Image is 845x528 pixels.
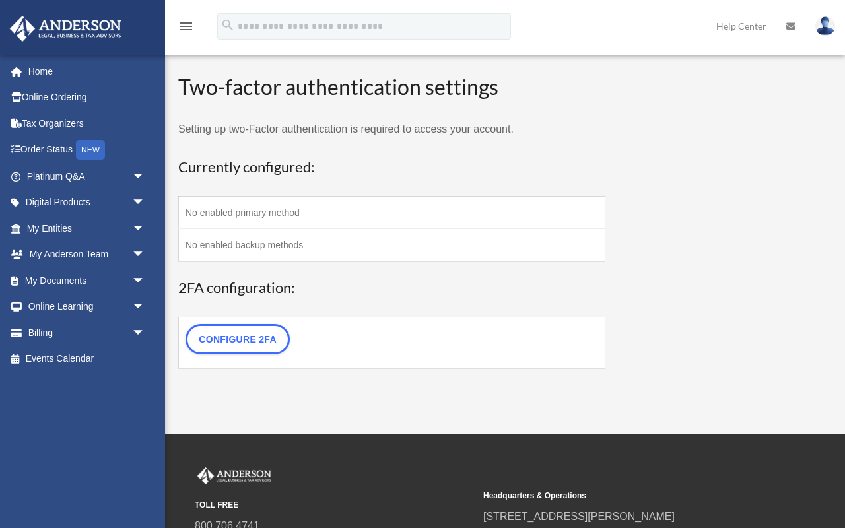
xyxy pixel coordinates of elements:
img: Anderson Advisors Platinum Portal [195,467,274,484]
small: TOLL FREE [195,498,474,512]
td: No enabled primary method [179,197,605,229]
i: menu [178,18,194,34]
a: My Entitiesarrow_drop_down [9,215,165,242]
a: Platinum Q&Aarrow_drop_down [9,163,165,189]
a: Events Calendar [9,346,165,372]
a: Digital Productsarrow_drop_down [9,189,165,216]
a: Tax Organizers [9,110,165,137]
a: Home [9,58,165,84]
a: Order StatusNEW [9,137,165,164]
img: User Pic [815,16,835,36]
img: Anderson Advisors Platinum Portal [6,16,125,42]
a: Billingarrow_drop_down [9,319,165,346]
span: arrow_drop_down [132,242,158,269]
h3: Currently configured: [178,157,605,178]
h3: 2FA configuration: [178,278,605,298]
a: My Anderson Teamarrow_drop_down [9,242,165,268]
span: arrow_drop_down [132,319,158,346]
span: arrow_drop_down [132,267,158,294]
small: Headquarters & Operations [483,489,762,503]
h2: Two-factor authentication settings [178,73,605,102]
span: arrow_drop_down [132,163,158,190]
a: My Documentsarrow_drop_down [9,267,165,294]
a: [STREET_ADDRESS][PERSON_NAME] [483,511,675,522]
span: arrow_drop_down [132,215,158,242]
i: search [220,18,235,32]
div: NEW [76,140,105,160]
td: No enabled backup methods [179,229,605,262]
p: Setting up two-Factor authentication is required to access your account. [178,120,605,139]
span: arrow_drop_down [132,189,158,216]
a: Configure 2FA [186,324,290,354]
a: menu [178,23,194,34]
a: Online Learningarrow_drop_down [9,294,165,320]
span: arrow_drop_down [132,294,158,321]
a: Online Ordering [9,84,165,111]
